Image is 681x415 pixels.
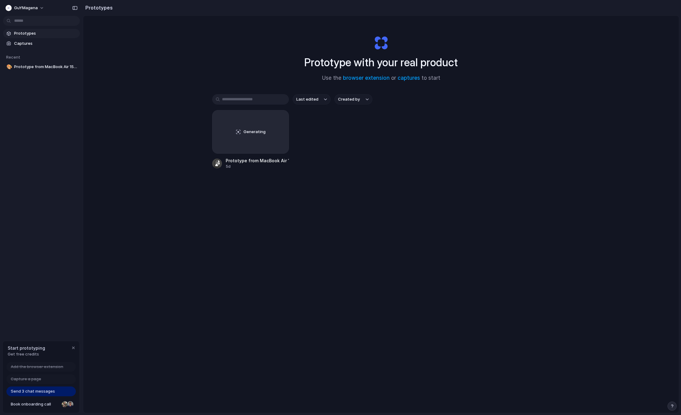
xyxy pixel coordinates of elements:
a: 🎨Prototype from MacBook Air 15" M4 [3,62,80,71]
a: browser extension [343,75,390,81]
button: Created by [334,94,372,105]
span: Add the browser extension [11,364,63,370]
span: Captures [14,40,77,47]
span: Generating [243,129,266,135]
a: Book onboarding call [6,399,76,409]
div: 🎨 [6,63,11,71]
button: 🎨 [6,64,12,70]
span: Capture a page [11,376,41,382]
button: Last edited [293,94,331,105]
span: GuYMagena [14,5,38,11]
h1: Prototype with your real product [304,54,458,71]
span: Get free credits [8,351,45,357]
div: 5d [226,164,289,169]
span: Use the or to start [322,74,440,82]
div: Prototype from MacBook Air 15" M4 [226,157,289,164]
a: captures [398,75,420,81]
div: Christian Iacullo [67,401,74,408]
a: Captures [3,39,80,48]
span: Prototypes [14,30,77,37]
div: Nicole Kubica [61,401,68,408]
h2: Prototypes [83,4,113,11]
button: GuYMagena [3,3,47,13]
a: Prototypes [3,29,80,38]
span: Send 3 chat messages [11,388,55,394]
span: Created by [338,96,360,102]
span: Last edited [296,96,318,102]
span: Recent [6,55,20,60]
span: Prototype from MacBook Air 15" M4 [14,64,77,70]
a: GeneratingPrototype from MacBook Air 15" M45d [212,110,289,169]
span: Book onboarding call [11,401,59,407]
span: Start prototyping [8,345,45,351]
